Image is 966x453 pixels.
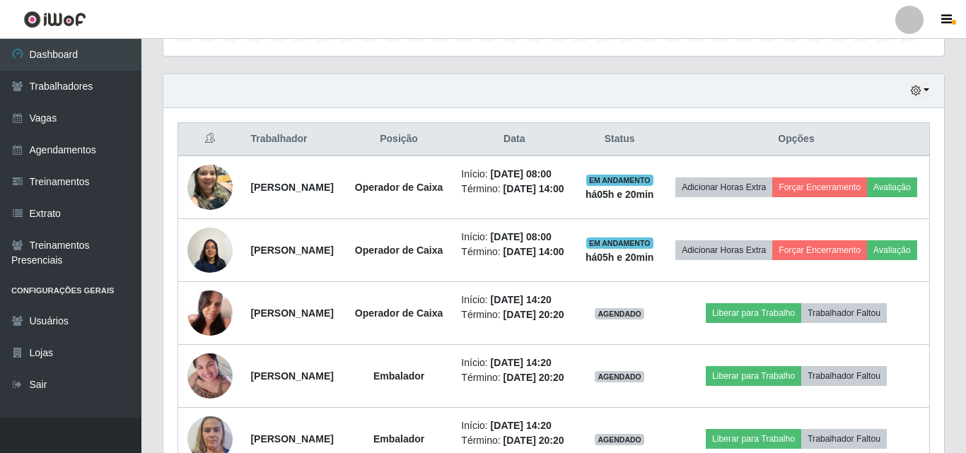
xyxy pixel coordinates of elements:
[453,123,576,156] th: Data
[503,309,564,320] time: [DATE] 20:20
[461,230,567,245] li: Início:
[772,177,867,197] button: Forçar Encerramento
[491,231,552,242] time: [DATE] 08:00
[503,372,564,383] time: [DATE] 20:20
[461,370,567,385] li: Término:
[867,177,917,197] button: Avaliação
[595,371,644,382] span: AGENDADO
[345,123,453,156] th: Posição
[250,182,333,193] strong: [PERSON_NAME]
[373,370,424,382] strong: Embalador
[187,220,233,280] img: 1752717183339.jpeg
[675,240,772,260] button: Adicionar Horas Extra
[586,189,654,200] strong: há 05 h e 20 min
[187,157,233,217] img: 1745102593554.jpeg
[801,429,887,449] button: Trabalhador Faltou
[801,303,887,323] button: Trabalhador Faltou
[595,308,644,319] span: AGENDADO
[461,307,567,322] li: Término:
[491,357,552,368] time: [DATE] 14:20
[242,123,344,156] th: Trabalhador
[576,123,663,156] th: Status
[461,293,567,307] li: Início:
[663,123,929,156] th: Opções
[491,420,552,431] time: [DATE] 14:20
[586,175,653,186] span: EM ANDAMENTO
[867,240,917,260] button: Avaliação
[586,237,653,249] span: EM ANDAMENTO
[491,168,552,180] time: [DATE] 08:00
[491,294,552,305] time: [DATE] 14:20
[801,366,887,386] button: Trabalhador Faltou
[355,307,443,319] strong: Operador de Caixa
[355,245,443,256] strong: Operador de Caixa
[250,307,333,319] strong: [PERSON_NAME]
[250,370,333,382] strong: [PERSON_NAME]
[772,240,867,260] button: Forçar Encerramento
[706,366,801,386] button: Liberar para Trabalho
[461,355,567,370] li: Início:
[595,434,644,445] span: AGENDADO
[586,252,654,263] strong: há 05 h e 20 min
[675,177,772,197] button: Adicionar Horas Extra
[355,182,443,193] strong: Operador de Caixa
[187,346,233,406] img: 1729599385947.jpeg
[503,246,564,257] time: [DATE] 14:00
[461,182,567,196] li: Término:
[461,433,567,448] li: Término:
[250,245,333,256] strong: [PERSON_NAME]
[461,418,567,433] li: Início:
[187,283,233,343] img: 1749323828428.jpeg
[250,433,333,445] strong: [PERSON_NAME]
[461,167,567,182] li: Início:
[503,435,564,446] time: [DATE] 20:20
[706,303,801,323] button: Liberar para Trabalho
[503,183,564,194] time: [DATE] 14:00
[461,245,567,259] li: Término:
[23,11,86,28] img: CoreUI Logo
[706,429,801,449] button: Liberar para Trabalho
[373,433,424,445] strong: Embalador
